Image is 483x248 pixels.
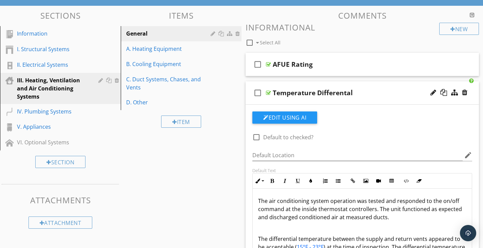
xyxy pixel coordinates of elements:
[252,150,463,161] input: Default Location
[372,174,385,187] button: Insert Video
[260,39,281,46] span: Select All
[319,174,332,187] button: Ordered List
[332,174,345,187] button: Unordered List
[291,174,304,187] button: Underline (⌘U)
[17,76,89,101] div: III. Heating, Ventilation and Air Conditioning Systems
[252,111,317,124] button: Edit Using AI
[35,156,85,168] div: Section
[252,168,472,173] div: Default Text
[359,174,372,187] button: Insert Image (⌘P)
[17,29,89,38] div: Information
[17,138,89,146] div: VI. Optional Systems
[385,174,398,187] button: Insert Table
[246,23,479,32] h3: Informational
[161,116,201,128] div: Item
[412,174,425,187] button: Clear Formatting
[400,174,412,187] button: Code View
[253,174,266,187] button: Inline Style
[278,174,291,187] button: Italic (⌘I)
[304,174,317,187] button: Colors
[17,45,89,53] div: I. Structural Systems
[126,45,213,53] div: A. Heating Equipment
[126,29,213,38] div: General
[439,23,479,35] div: New
[17,107,89,116] div: IV. Plumbing Systems
[258,197,466,221] p: The air conditioning system operation was tested and responded to the on/off command at the insid...
[252,85,263,101] i: check_box_outline_blank
[273,89,353,97] div: Temperature Differental
[126,60,213,68] div: B. Cooling Equipment
[121,11,241,20] h3: Items
[246,11,479,20] h3: Comments
[126,75,213,91] div: C. Duct Systems, Chases, and Vents
[17,61,89,69] div: II. Electrical Systems
[263,134,313,141] label: Default to checked?
[464,151,472,159] i: edit
[17,123,89,131] div: V. Appliances
[28,216,93,229] div: Attachment
[126,98,213,106] div: D. Other
[273,60,313,68] div: AFUE Rating
[252,56,263,73] i: check_box_outline_blank
[460,225,476,241] div: Open Intercom Messenger
[266,174,278,187] button: Bold (⌘B)
[346,174,359,187] button: Insert Link (⌘K)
